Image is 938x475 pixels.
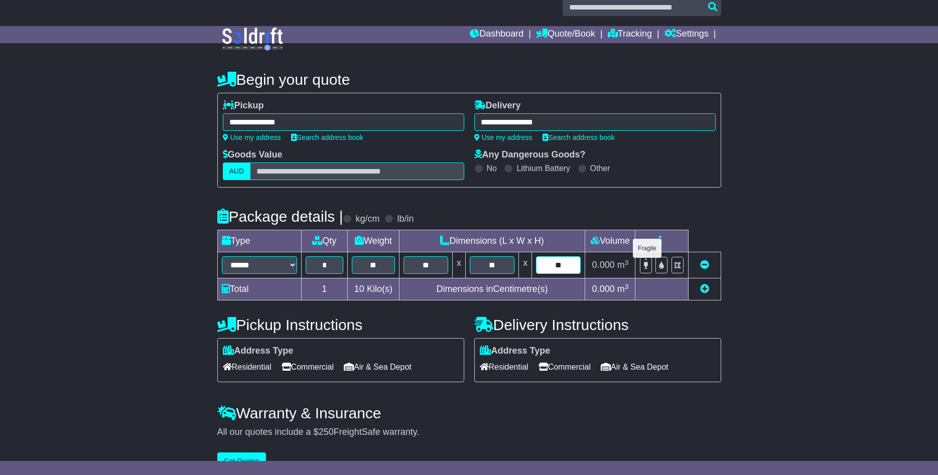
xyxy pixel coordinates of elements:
[348,230,399,252] td: Weight
[397,214,414,225] label: lb/in
[217,230,301,252] td: Type
[344,359,412,375] span: Air & Sea Depot
[516,164,570,173] label: Lithium Battery
[585,230,635,252] td: Volume
[223,163,251,180] label: AUD
[700,260,709,270] a: Remove this item
[592,260,615,270] span: 0.000
[217,427,721,438] div: All our quotes include a $ FreightSafe warranty.
[519,252,532,278] td: x
[452,252,465,278] td: x
[223,100,264,111] label: Pickup
[399,230,585,252] td: Dimensions (L x W x H)
[291,133,363,141] a: Search address book
[625,259,629,266] sup: 3
[223,149,283,161] label: Goods Value
[633,239,661,258] div: Fragile
[536,26,595,43] a: Quote/Book
[590,164,610,173] label: Other
[399,278,585,300] td: Dimensions in Centimetre(s)
[539,359,591,375] span: Commercial
[217,71,721,88] h4: Begin your quote
[474,316,721,333] h4: Delivery Instructions
[217,208,343,225] h4: Package details |
[617,260,629,270] span: m
[355,214,379,225] label: kg/cm
[625,283,629,290] sup: 3
[474,133,532,141] a: Use my address
[301,230,348,252] td: Qty
[217,452,266,470] button: Get Quotes
[592,284,615,294] span: 0.000
[480,346,551,357] label: Address Type
[617,284,629,294] span: m
[223,133,281,141] a: Use my address
[700,284,709,294] a: Add new item
[282,359,334,375] span: Commercial
[470,26,523,43] a: Dashboard
[480,359,528,375] span: Residential
[217,316,464,333] h4: Pickup Instructions
[474,149,586,161] label: Any Dangerous Goods?
[354,284,364,294] span: 10
[319,427,334,437] span: 250
[474,100,521,111] label: Delivery
[217,405,721,421] h4: Warranty & Insurance
[217,278,301,300] td: Total
[348,278,399,300] td: Kilo(s)
[543,133,615,141] a: Search address book
[664,26,709,43] a: Settings
[223,359,272,375] span: Residential
[601,359,668,375] span: Air & Sea Depot
[223,346,294,357] label: Address Type
[487,164,497,173] label: No
[608,26,652,43] a: Tracking
[301,278,348,300] td: 1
